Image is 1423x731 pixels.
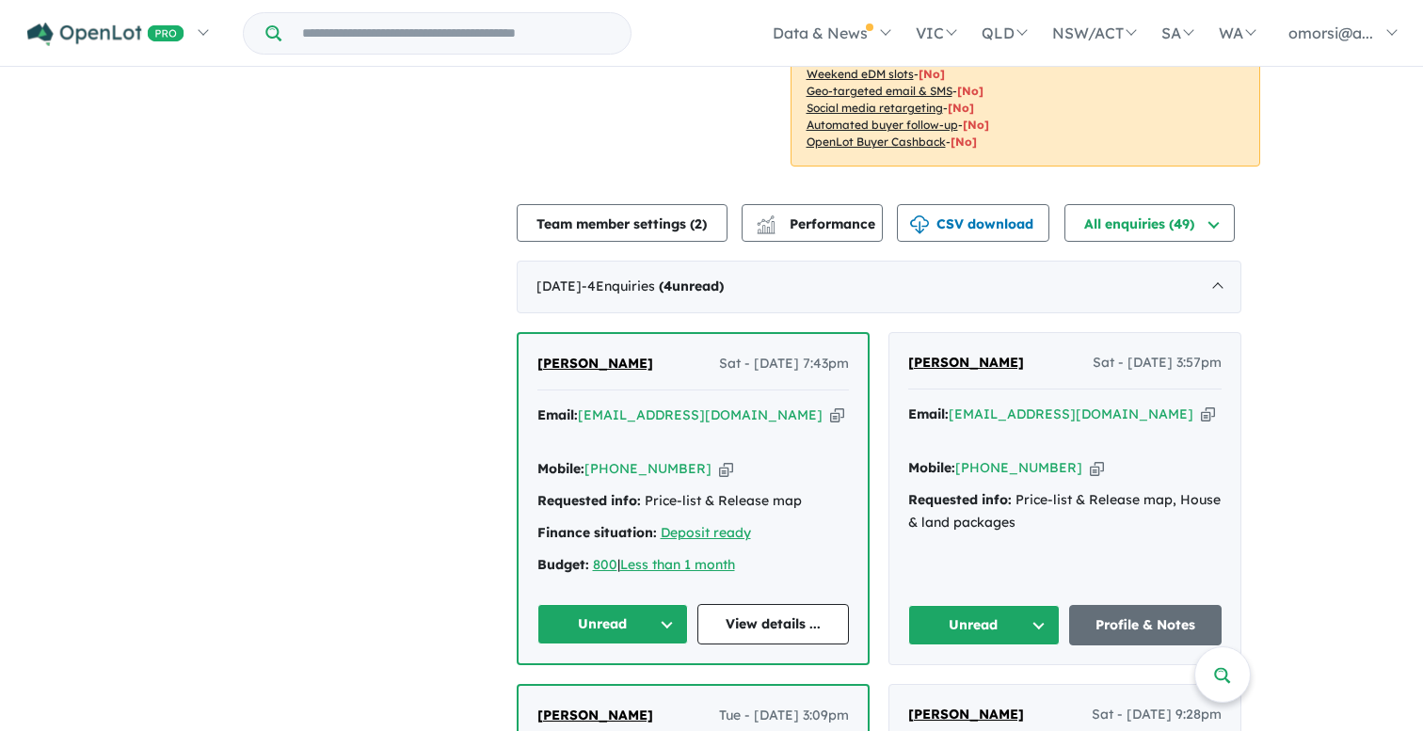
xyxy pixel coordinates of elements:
[1288,24,1373,42] span: omorsi@a...
[908,706,1024,723] span: [PERSON_NAME]
[908,489,1222,534] div: Price-list & Release map, House & land packages
[951,135,977,149] span: [No]
[807,84,952,98] u: Geo-targeted email & SMS
[963,118,989,132] span: [No]
[537,556,589,573] strong: Budget:
[593,556,617,573] a: 800
[908,491,1012,508] strong: Requested info:
[659,278,724,294] strong: ( unread)
[537,355,653,372] span: [PERSON_NAME]
[1069,605,1222,645] a: Profile & Notes
[620,556,735,573] a: Less than 1 month
[1201,405,1215,424] button: Copy
[582,278,724,294] span: - 4 Enquir ies
[664,278,672,294] span: 4
[948,101,974,115] span: [No]
[517,204,727,242] button: Team member settings (2)
[537,460,584,477] strong: Mobile:
[759,215,875,232] span: Performance
[908,354,1024,371] span: [PERSON_NAME]
[908,459,955,476] strong: Mobile:
[957,84,983,98] span: [No]
[1064,204,1235,242] button: All enquiries (49)
[807,135,946,149] u: OpenLot Buyer Cashback
[517,261,1241,313] div: [DATE]
[537,490,849,513] div: Price-list & Release map
[955,459,1082,476] a: [PHONE_NUMBER]
[757,215,774,226] img: line-chart.svg
[807,101,943,115] u: Social media retargeting
[910,215,929,234] img: download icon
[578,406,823,423] a: [EMAIL_ADDRESS][DOMAIN_NAME]
[697,604,849,644] a: View details ...
[537,353,653,375] a: [PERSON_NAME]
[807,118,958,132] u: Automated buyer follow-up
[537,604,689,644] button: Unread
[919,67,945,81] span: [No]
[949,405,1193,422] a: [EMAIL_ADDRESS][DOMAIN_NAME]
[537,406,578,423] strong: Email:
[27,23,184,46] img: Openlot PRO Logo White
[584,460,711,477] a: [PHONE_NUMBER]
[537,524,657,541] strong: Finance situation:
[537,554,849,577] div: |
[908,605,1061,645] button: Unread
[908,352,1024,374] a: [PERSON_NAME]
[757,221,775,233] img: bar-chart.svg
[661,524,751,541] a: Deposit ready
[537,492,641,509] strong: Requested info:
[1092,704,1222,726] span: Sat - [DATE] 9:28pm
[719,459,733,479] button: Copy
[1093,352,1222,374] span: Sat - [DATE] 3:57pm
[742,204,883,242] button: Performance
[695,215,702,232] span: 2
[908,704,1024,726] a: [PERSON_NAME]
[285,13,627,54] input: Try estate name, suburb, builder or developer
[830,405,844,425] button: Copy
[537,707,653,723] span: [PERSON_NAME]
[807,67,914,81] u: Weekend eDM slots
[719,353,849,375] span: Sat - [DATE] 7:43pm
[897,204,1049,242] button: CSV download
[719,705,849,727] span: Tue - [DATE] 3:09pm
[1090,458,1104,478] button: Copy
[908,405,949,422] strong: Email:
[537,705,653,727] a: [PERSON_NAME]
